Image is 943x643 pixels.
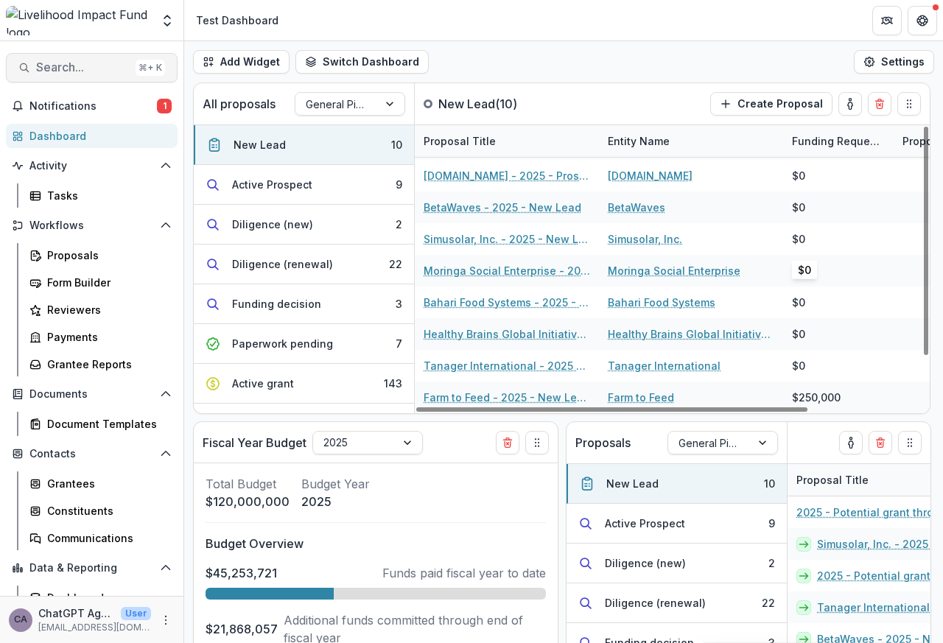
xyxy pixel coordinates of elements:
[792,168,805,183] div: $0
[424,168,590,183] a: [DOMAIN_NAME] - 2025 - Prospect
[838,92,862,116] button: toggle-assigned-to-me
[608,263,740,278] a: Moringa Social Enterprise
[24,412,178,436] a: Document Templates
[301,475,370,493] p: Budget Year
[206,564,277,582] p: $45,253,721
[424,200,581,215] a: BetaWaves - 2025 - New Lead
[194,125,414,165] button: New Lead10
[29,219,154,232] span: Workflows
[232,336,333,351] div: Paperwork pending
[783,125,894,157] div: Funding Requested
[384,376,402,391] div: 143
[206,493,290,510] p: $120,000,000
[232,256,333,272] div: Diligence (renewal)
[6,214,178,237] button: Open Workflows
[438,95,549,113] p: New Lead ( 10 )
[396,336,402,351] div: 7
[868,92,891,116] button: Delete card
[203,434,306,451] p: Fiscal Year Budget
[47,476,166,491] div: Grantees
[24,471,178,496] a: Grantees
[424,358,590,373] a: Tanager International - 2025 - New Lead
[193,50,290,74] button: Add Widget
[608,200,665,215] a: BetaWaves
[839,431,863,454] button: toggle-assigned-to-me
[424,263,590,278] a: Moringa Social Enterprise - 2025 - New Lead
[575,434,631,451] p: Proposals
[24,352,178,376] a: Grantee Reports
[121,607,151,620] p: User
[768,555,775,571] div: 2
[157,99,172,113] span: 1
[605,516,685,531] div: Active Prospect
[783,133,894,149] div: Funding Requested
[47,302,166,317] div: Reviewers
[898,431,922,454] button: Drag
[424,231,590,247] a: Simusolar, Inc. - 2025 - New Lead
[232,296,321,312] div: Funding decision
[6,442,178,465] button: Open Contacts
[415,125,599,157] div: Proposal Title
[605,555,686,571] div: Diligence (new)
[6,53,178,82] button: Search...
[24,243,178,267] a: Proposals
[136,60,165,76] div: ⌘ + K
[792,231,805,247] div: $0
[606,476,659,491] div: New Lead
[496,431,519,454] button: Delete card
[36,60,130,74] span: Search...
[47,329,166,345] div: Payments
[608,390,674,405] a: Farm to Feed
[157,611,175,629] button: More
[424,326,590,342] a: Healthy Brains Global Initiative Inc - 2025 - New Lead
[24,499,178,523] a: Constituents
[854,50,934,74] button: Settings
[396,217,402,232] div: 2
[6,382,178,406] button: Open Documents
[424,390,590,405] a: Farm to Feed - 2025 - New Lead - Instructions
[47,530,166,546] div: Communications
[232,376,294,391] div: Active grant
[232,217,313,232] div: Diligence (new)
[38,605,115,621] p: ChatGPT Agent
[196,13,278,28] div: Test Dashboard
[194,284,414,324] button: Funding decision3
[788,472,877,488] div: Proposal Title
[47,590,166,605] div: Dashboard
[194,245,414,284] button: Diligence (renewal)22
[206,535,546,552] p: Budget Overview
[792,200,805,215] div: $0
[295,50,429,74] button: Switch Dashboard
[567,583,787,623] button: Diligence (renewal)22
[897,92,921,116] button: Drag
[29,160,154,172] span: Activity
[908,6,937,35] button: Get Help
[391,137,402,152] div: 10
[605,595,706,611] div: Diligence (renewal)
[396,177,402,192] div: 9
[396,296,402,312] div: 3
[792,263,805,278] div: $0
[24,325,178,349] a: Payments
[389,256,402,272] div: 22
[792,390,841,405] div: $250,000
[869,431,892,454] button: Delete card
[6,154,178,178] button: Open Activity
[47,356,166,372] div: Grantee Reports
[608,326,774,342] a: Healthy Brains Global Initiative Inc
[29,562,154,575] span: Data & Reporting
[194,324,414,364] button: Paperwork pending7
[599,133,679,149] div: Entity Name
[567,544,787,583] button: Diligence (new)2
[608,168,693,183] a: [DOMAIN_NAME]
[24,298,178,322] a: Reviewers
[24,586,178,610] a: Dashboard
[710,92,832,116] button: Create Proposal
[415,133,505,149] div: Proposal Title
[29,448,154,460] span: Contacts
[762,595,775,611] div: 22
[608,358,721,373] a: Tanager International
[525,431,549,454] button: Drag
[382,564,546,582] p: Funds paid fiscal year to date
